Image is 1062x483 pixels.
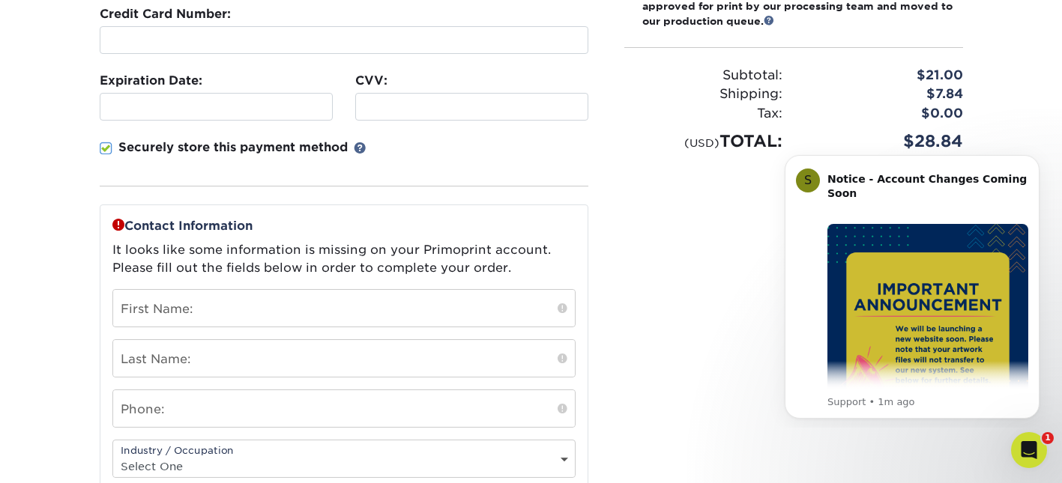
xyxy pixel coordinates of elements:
div: Subtotal: [613,66,794,85]
p: Contact Information [112,217,576,235]
div: $0.00 [794,104,974,124]
iframe: Intercom live chat [1011,432,1047,468]
label: CVV: [355,72,387,90]
div: $28.84 [794,129,974,154]
div: TOTAL: [613,129,794,154]
div: Tax: [613,104,794,124]
label: Credit Card Number: [100,5,231,23]
iframe: Secure card number input frame [106,33,582,47]
small: (USD) [684,136,719,149]
p: It looks like some information is missing on your Primoprint account. Please fill out the fields ... [112,241,576,277]
label: Expiration Date: [100,72,202,90]
iframe: Secure CVC input frame [362,100,582,114]
div: $7.84 [794,85,974,104]
div: $21.00 [794,66,974,85]
iframe: Secure expiration date input frame [106,100,326,114]
span: 1 [1042,432,1054,444]
p: Securely store this payment method [118,139,348,157]
iframe: Intercom notifications message [762,142,1062,428]
div: Shipping: [613,85,794,104]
